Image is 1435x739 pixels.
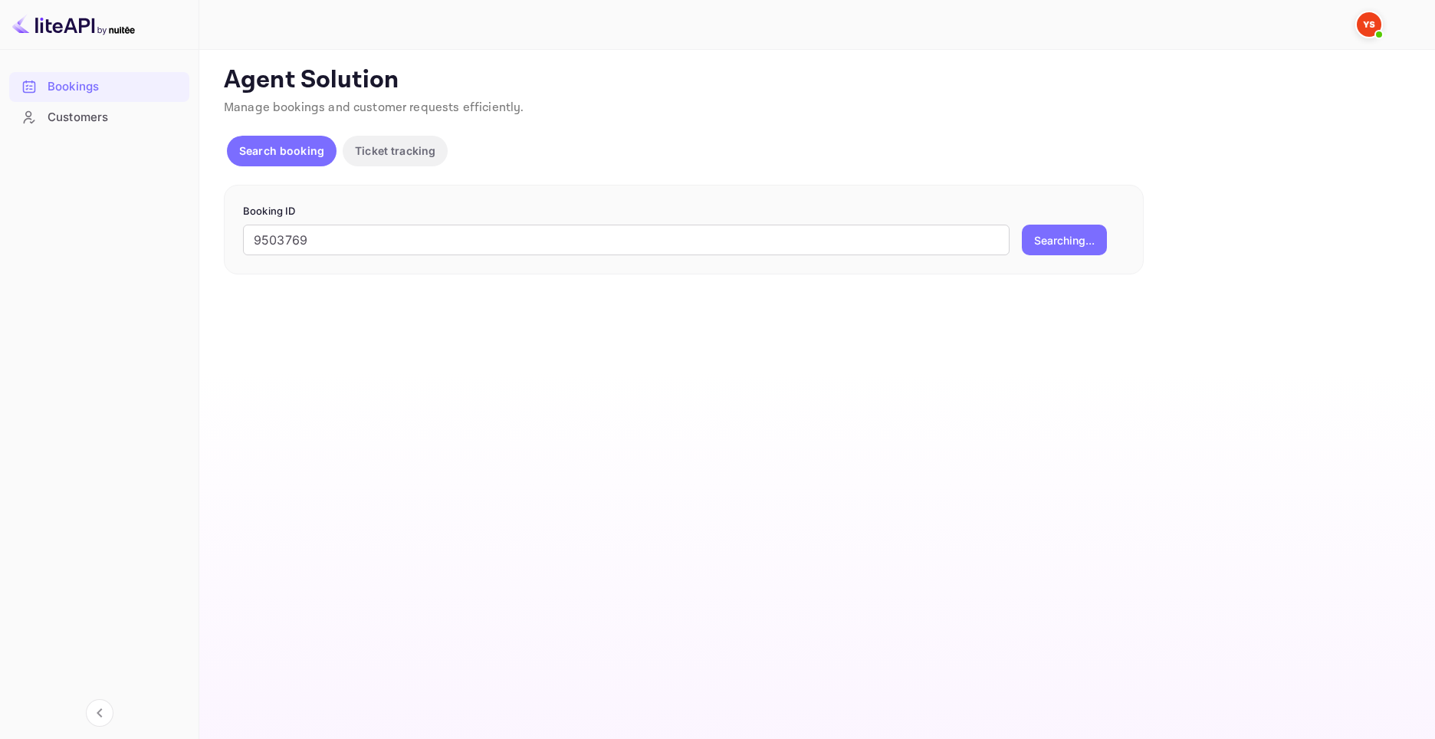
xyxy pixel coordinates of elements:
button: Searching... [1022,225,1107,255]
p: Ticket tracking [355,143,435,159]
div: Customers [9,103,189,133]
a: Bookings [9,72,189,100]
span: Manage bookings and customer requests efficiently. [224,100,524,116]
button: Collapse navigation [86,699,113,727]
img: Yandex Support [1357,12,1381,37]
input: Enter Booking ID (e.g., 63782194) [243,225,1010,255]
a: Customers [9,103,189,131]
img: LiteAPI logo [12,12,135,37]
div: Customers [48,109,182,126]
div: Bookings [9,72,189,102]
div: Bookings [48,78,182,96]
p: Booking ID [243,204,1125,219]
p: Search booking [239,143,324,159]
p: Agent Solution [224,65,1407,96]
